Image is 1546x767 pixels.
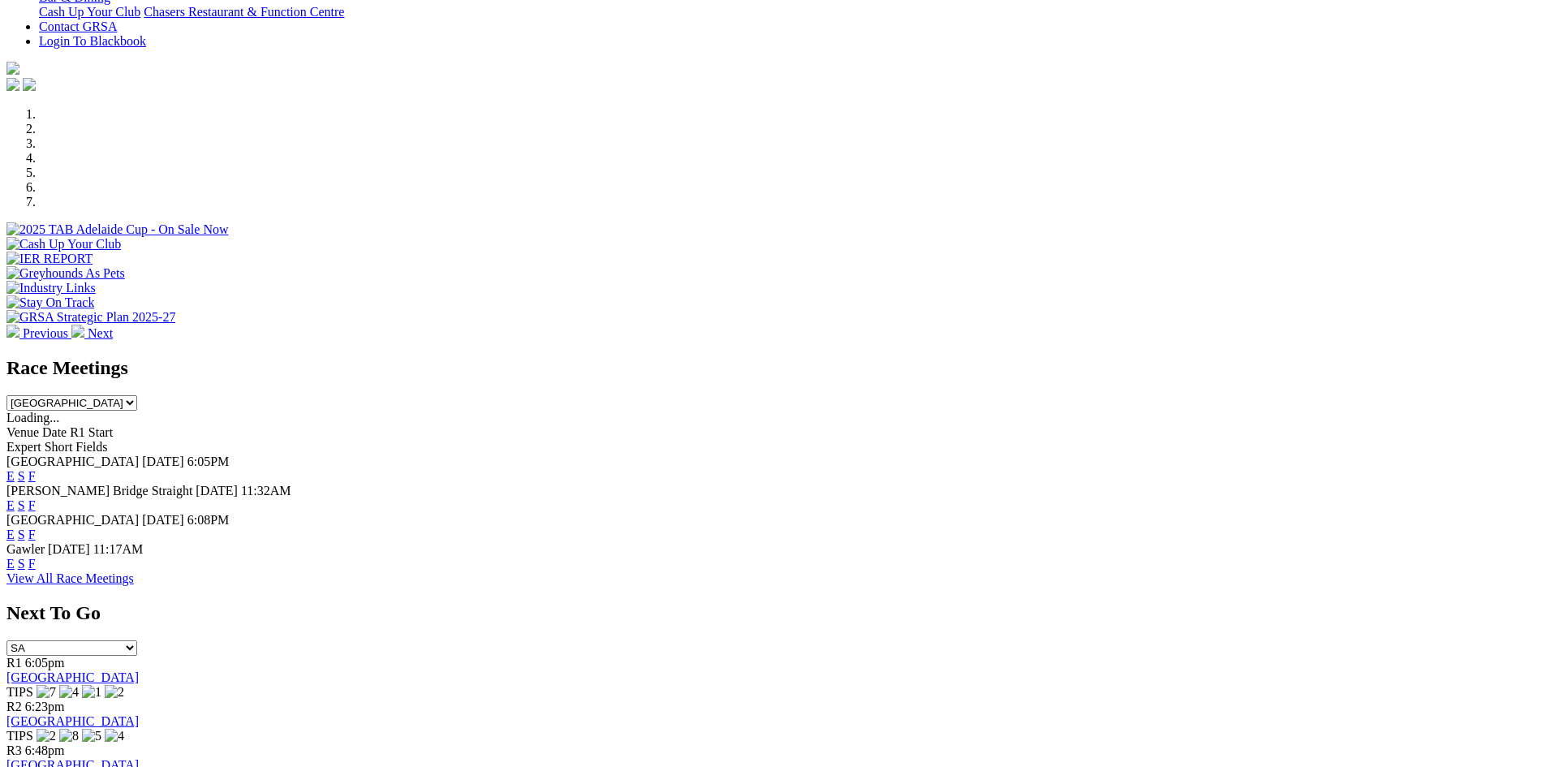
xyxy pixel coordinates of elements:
[6,295,94,310] img: Stay On Track
[196,484,238,498] span: [DATE]
[6,571,134,585] a: View All Race Meetings
[45,440,73,454] span: Short
[39,5,140,19] a: Cash Up Your Club
[75,440,107,454] span: Fields
[37,685,56,700] img: 7
[6,513,139,527] span: [GEOGRAPHIC_DATA]
[6,411,59,424] span: Loading...
[241,484,291,498] span: 11:32AM
[82,685,101,700] img: 1
[105,729,124,743] img: 4
[18,528,25,541] a: S
[25,700,65,713] span: 6:23pm
[28,557,36,571] a: F
[6,700,22,713] span: R2
[6,685,33,699] span: TIPS
[82,729,101,743] img: 5
[28,528,36,541] a: F
[6,484,192,498] span: [PERSON_NAME] Bridge Straight
[6,469,15,483] a: E
[6,357,1540,379] h2: Race Meetings
[25,743,65,757] span: 6:48pm
[59,685,79,700] img: 4
[6,78,19,91] img: facebook.svg
[144,5,344,19] a: Chasers Restaurant & Function Centre
[39,19,117,33] a: Contact GRSA
[18,498,25,512] a: S
[6,455,139,468] span: [GEOGRAPHIC_DATA]
[142,513,184,527] span: [DATE]
[28,498,36,512] a: F
[23,326,68,340] span: Previous
[88,326,113,340] span: Next
[39,5,1540,19] div: Bar & Dining
[6,325,19,338] img: chevron-left-pager-white.svg
[25,656,65,670] span: 6:05pm
[18,557,25,571] a: S
[187,513,230,527] span: 6:08PM
[6,222,229,237] img: 2025 TAB Adelaide Cup - On Sale Now
[23,78,36,91] img: twitter.svg
[6,656,22,670] span: R1
[187,455,230,468] span: 6:05PM
[6,62,19,75] img: logo-grsa-white.png
[6,528,15,541] a: E
[71,326,113,340] a: Next
[59,729,79,743] img: 8
[6,252,93,266] img: IER REPORT
[6,425,39,439] span: Venue
[6,310,175,325] img: GRSA Strategic Plan 2025-27
[70,425,113,439] span: R1 Start
[6,602,1540,624] h2: Next To Go
[39,34,146,48] a: Login To Blackbook
[6,557,15,571] a: E
[42,425,67,439] span: Date
[6,266,125,281] img: Greyhounds As Pets
[6,326,71,340] a: Previous
[105,685,124,700] img: 2
[6,281,96,295] img: Industry Links
[28,469,36,483] a: F
[6,743,22,757] span: R3
[6,440,41,454] span: Expert
[48,542,90,556] span: [DATE]
[6,498,15,512] a: E
[93,542,144,556] span: 11:17AM
[18,469,25,483] a: S
[6,714,139,728] a: [GEOGRAPHIC_DATA]
[6,542,45,556] span: Gawler
[6,729,33,743] span: TIPS
[71,325,84,338] img: chevron-right-pager-white.svg
[142,455,184,468] span: [DATE]
[6,237,121,252] img: Cash Up Your Club
[6,670,139,684] a: [GEOGRAPHIC_DATA]
[37,729,56,743] img: 2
